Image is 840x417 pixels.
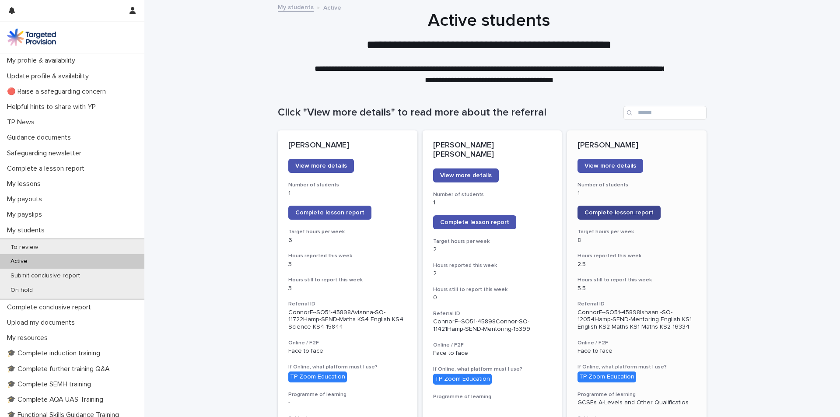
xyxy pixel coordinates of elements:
[584,163,636,169] span: View more details
[577,399,696,406] p: GCSEs A-Levels and Other Qualificatios
[433,191,552,198] h3: Number of students
[3,319,82,327] p: Upload my documents
[577,190,696,197] p: 1
[323,2,341,12] p: Active
[577,228,696,235] h3: Target hours per week
[3,195,49,203] p: My payouts
[433,286,552,293] h3: Hours still to report this week
[288,252,407,259] h3: Hours reported this week
[3,380,98,389] p: 🎓 Complete SEMH training
[3,133,78,142] p: Guidance documents
[433,246,552,253] p: 2
[577,364,696,371] h3: If Online, what platform must I use?
[433,318,552,333] p: ConnorF--SO51-45898Connor-SO-11421Hamp-SEND-Mentoring-15399
[278,2,314,12] a: My students
[288,159,354,173] a: View more details
[3,272,87,280] p: Submit conclusive report
[433,401,552,409] p: -
[577,301,696,308] h3: Referral ID
[278,106,620,119] h1: Click "View more details" to read more about the referral
[288,309,407,331] p: ConnorF--SO51-45898Avianna-SO-11722Hamp-SEND-Maths KS4 English KS4 Science KS4-15844
[288,261,407,268] p: 3
[288,190,407,197] p: 1
[433,199,552,207] p: 1
[288,237,407,244] p: 6
[3,334,55,342] p: My resources
[288,347,407,355] p: Face to face
[3,303,98,312] p: Complete conclusive report
[577,391,696,398] h3: Programme of learning
[577,347,696,355] p: Face to face
[288,182,407,189] h3: Number of students
[440,172,492,179] span: View more details
[288,340,407,347] h3: Online / F2F
[433,366,552,373] h3: If Online, what platform must I use?
[3,226,52,235] p: My students
[288,141,407,151] p: [PERSON_NAME]
[275,10,703,31] h1: Active students
[433,215,516,229] a: Complete lesson report
[3,88,113,96] p: 🔴 Raise a safeguarding concern
[577,237,696,244] p: 8
[288,228,407,235] h3: Target hours per week
[623,106,707,120] input: Search
[577,309,696,331] p: ConnorF--SO51-45898Ishaan -SO-12054Hamp-SEND-Mentoring English KS1 English KS2 Maths KS1 Maths KS...
[433,350,552,357] p: Face to face
[577,261,696,268] p: 2.5
[433,342,552,349] h3: Online / F2F
[577,371,636,382] div: TP Zoom Education
[433,238,552,245] h3: Target hours per week
[577,141,696,151] p: [PERSON_NAME]
[288,285,407,292] p: 3
[577,277,696,284] h3: Hours still to report this week
[433,262,552,269] h3: Hours reported this week
[3,258,35,265] p: Active
[433,310,552,317] h3: Referral ID
[433,393,552,400] h3: Programme of learning
[577,285,696,292] p: 5.5
[3,56,82,65] p: My profile & availability
[584,210,654,216] span: Complete lesson report
[288,206,371,220] a: Complete lesson report
[577,252,696,259] h3: Hours reported this week
[295,210,364,216] span: Complete lesson report
[295,163,347,169] span: View more details
[288,399,407,406] p: -
[433,141,552,160] p: [PERSON_NAME] [PERSON_NAME]
[7,28,56,46] img: M5nRWzHhSzIhMunXDL62
[288,301,407,308] h3: Referral ID
[3,165,91,173] p: Complete a lesson report
[3,349,107,357] p: 🎓 Complete induction training
[440,219,509,225] span: Complete lesson report
[577,159,643,173] a: View more details
[3,244,45,251] p: To review
[3,180,48,188] p: My lessons
[3,287,40,294] p: On hold
[288,371,347,382] div: TP Zoom Education
[3,210,49,219] p: My payslips
[3,396,110,404] p: 🎓 Complete AQA UAS Training
[433,294,552,301] p: 0
[288,391,407,398] h3: Programme of learning
[3,149,88,158] p: Safeguarding newsletter
[3,118,42,126] p: TP News
[433,374,492,385] div: TP Zoom Education
[433,168,499,182] a: View more details
[577,182,696,189] h3: Number of students
[433,270,552,277] p: 2
[577,340,696,347] h3: Online / F2F
[3,103,103,111] p: Helpful hints to share with YP
[288,277,407,284] h3: Hours still to report this week
[577,206,661,220] a: Complete lesson report
[288,364,407,371] h3: If Online, what platform must I use?
[3,365,117,373] p: 🎓 Complete further training Q&A
[3,72,96,81] p: Update profile & availability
